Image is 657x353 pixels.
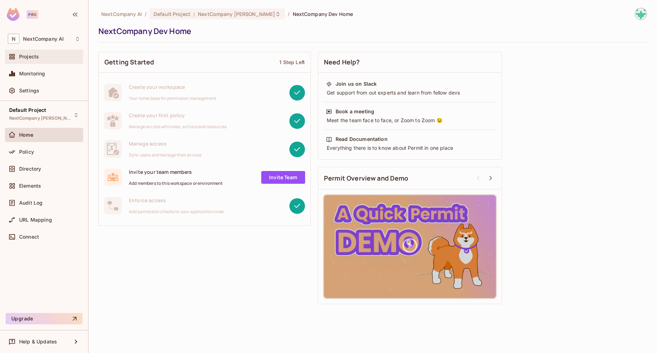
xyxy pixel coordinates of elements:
[129,112,227,119] span: Create your first policy
[198,11,275,17] span: NextCompany [PERSON_NAME]
[19,166,41,172] span: Directory
[19,217,52,223] span: URL Mapping
[19,54,39,59] span: Projects
[19,88,39,93] span: Settings
[336,80,377,87] div: Join us on Slack
[129,140,201,147] span: Manage access
[19,339,57,345] span: Help & Updates
[129,124,227,130] span: Manage access with roles, actions and resources
[288,11,290,17] li: /
[101,11,142,17] span: the active workspace
[326,89,494,96] div: Get support from out experts and learn from fellow devs
[261,171,305,184] a: Invite Team
[19,149,34,155] span: Policy
[324,174,409,183] span: Permit Overview and Demo
[326,144,494,152] div: Everything there is to know about Permit in one place
[6,313,82,324] button: Upgrade
[23,36,64,42] span: Workspace: NextCompany AI
[19,200,42,206] span: Audit Log
[326,117,494,124] div: Meet the team face to face, or Zoom to Zoom 😉
[129,181,223,186] span: Add members to this workspace or environment
[279,59,305,66] div: 1 Step Left
[19,71,45,76] span: Monitoring
[27,10,38,19] div: Pro
[145,11,147,17] li: /
[154,11,190,17] span: Default Project
[129,96,216,101] span: Your home base for permission management
[9,107,46,113] span: Default Project
[293,11,353,17] span: NextCompany Dev Home
[19,132,34,138] span: Home
[336,108,374,115] div: Book a meeting
[19,234,39,240] span: Connect
[98,26,644,36] div: NextCompany Dev Home
[129,84,216,90] span: Create your workspace
[8,34,19,44] span: N
[7,8,19,21] img: SReyMgAAAABJRU5ErkJggg==
[336,136,388,143] div: Read Documentation
[129,169,223,175] span: Invite your team members
[129,197,224,204] span: Enforce access
[193,11,195,17] span: :
[19,183,41,189] span: Elements
[324,58,360,67] span: Need Help?
[9,115,73,121] span: NextCompany [PERSON_NAME]
[104,58,154,67] span: Getting Started
[635,8,647,20] img: josh@nextcompany.io
[129,152,201,158] span: Sync users and manage their access
[129,209,224,215] span: Add permission checks to your application code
